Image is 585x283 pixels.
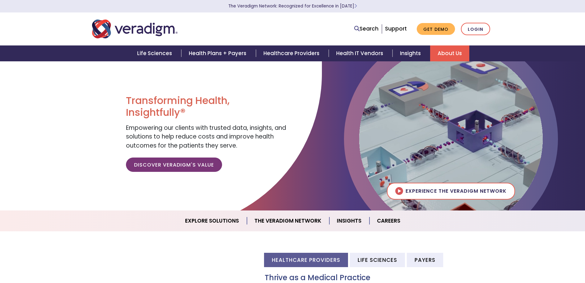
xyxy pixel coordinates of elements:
[461,23,490,35] a: Login
[256,45,329,61] a: Healthcare Providers
[130,45,181,61] a: Life Sciences
[247,213,329,229] a: The Veradigm Network
[369,213,408,229] a: Careers
[385,25,407,32] a: Support
[126,95,288,119] h1: Transforming Health, Insightfully®
[407,253,443,267] li: Payers
[264,253,348,267] li: Healthcare Providers
[126,158,222,172] a: Discover Veradigm's Value
[354,3,357,9] span: Learn More
[329,213,369,229] a: Insights
[228,3,357,9] a: The Veradigm Network: Recognized for Excellence in [DATE]Learn More
[354,25,378,33] a: Search
[126,124,286,150] span: Empowering our clients with trusted data, insights, and solutions to help reduce costs and improv...
[92,19,178,39] img: Veradigm logo
[430,45,469,61] a: About Us
[329,45,392,61] a: Health IT Vendors
[265,273,493,282] h3: Thrive as a Medical Practice
[181,45,256,61] a: Health Plans + Payers
[350,253,405,267] li: Life Sciences
[392,45,430,61] a: Insights
[417,23,455,35] a: Get Demo
[178,213,247,229] a: Explore Solutions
